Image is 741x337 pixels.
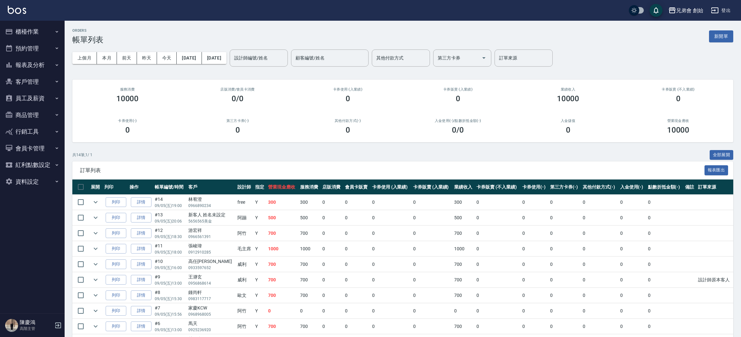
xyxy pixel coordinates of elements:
td: #11 [153,241,187,256]
button: save [650,4,663,17]
p: 09/05 (五) 13:00 [155,327,185,333]
button: 全部展開 [710,150,734,160]
td: 歐文 [236,288,254,303]
td: 0 [475,303,521,319]
h3: 0 [346,125,350,135]
td: 0 [619,257,646,272]
td: #13 [153,210,187,225]
td: 0 [646,288,684,303]
td: 0 [370,241,412,256]
h3: 服務消費 [80,87,175,92]
td: 700 [453,288,475,303]
td: 0 [581,226,619,241]
td: 0 [321,210,343,225]
td: 阿竹 [236,303,254,319]
td: 0 [521,272,548,288]
p: 0983117717 [188,296,234,302]
td: 0 [475,257,521,272]
th: 卡券販賣 (入業績) [412,179,453,195]
p: 0925236920 [188,327,234,333]
td: 0 [321,257,343,272]
div: 兄弟會 創始 [676,6,703,15]
button: 資料設定 [3,173,62,190]
td: 設計師原本客人 [696,272,733,288]
td: 0 [475,241,521,256]
button: 紅利點數設定 [3,157,62,173]
td: 0 [646,241,684,256]
th: 卡券販賣 (不入業績) [475,179,521,195]
button: expand row [91,197,100,207]
td: Y [254,319,266,334]
td: 0 [343,210,370,225]
td: 0 [412,319,453,334]
button: Open [479,53,489,63]
h2: 入金使用(-) /點數折抵金額(-) [411,119,505,123]
td: 700 [453,272,475,288]
h2: 卡券販賣 (入業績) [411,87,505,92]
td: 300 [453,195,475,210]
p: 09/05 (五) 20:06 [155,218,185,224]
h3: 0/0 [232,94,244,103]
h3: 10000 [557,94,579,103]
td: 700 [453,319,475,334]
button: expand row [91,259,100,269]
button: 前天 [117,52,137,64]
button: 昨天 [137,52,157,64]
p: 共 14 筆, 1 / 1 [72,152,92,158]
td: 0 [548,210,581,225]
h2: ORDERS [72,28,103,33]
th: 服務消費 [298,179,321,195]
p: 5656565美金 [188,218,234,224]
td: 0 [619,210,646,225]
a: 報表匯出 [704,167,728,173]
img: Person [5,319,18,332]
td: 0 [619,303,646,319]
td: 阿蹦 [236,210,254,225]
td: 0 [548,226,581,241]
button: 列印 [106,244,126,254]
button: 本月 [97,52,117,64]
h2: 營業現金應收 [631,119,725,123]
td: Y [254,241,266,256]
td: #7 [153,303,187,319]
td: #14 [153,195,187,210]
th: 客戶 [187,179,236,195]
td: 0 [521,226,548,241]
button: 會員卡管理 [3,140,62,157]
td: 1000 [266,241,298,256]
button: 列印 [106,259,126,269]
div: 高任[PERSON_NAME] [188,258,234,265]
td: 0 [370,195,412,210]
td: 0 [581,272,619,288]
td: 0 [548,272,581,288]
h3: 0 [566,125,570,135]
td: 0 [646,319,684,334]
td: 0 [548,257,581,272]
button: 櫃檯作業 [3,23,62,40]
td: 0 [548,195,581,210]
td: 0 [475,210,521,225]
td: Y [254,226,266,241]
td: Y [254,288,266,303]
button: 登出 [708,5,733,16]
td: Y [254,303,266,319]
td: 0 [619,288,646,303]
td: 0 [370,303,412,319]
th: 帳單編號/時間 [153,179,187,195]
td: 0 [412,272,453,288]
div: 張峻瑋 [188,243,234,249]
p: 0933597652 [188,265,234,271]
td: 0 [619,226,646,241]
td: 0 [548,319,581,334]
td: 0 [321,241,343,256]
p: 09/05 (五) 15:56 [155,311,185,317]
h2: 卡券使用(-) [80,119,175,123]
td: 0 [548,288,581,303]
button: 列印 [106,275,126,285]
a: 詳情 [131,244,151,254]
button: [DATE] [202,52,226,64]
td: 0 [581,210,619,225]
img: Logo [8,6,26,14]
td: 0 [619,241,646,256]
p: 0956868614 [188,280,234,286]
